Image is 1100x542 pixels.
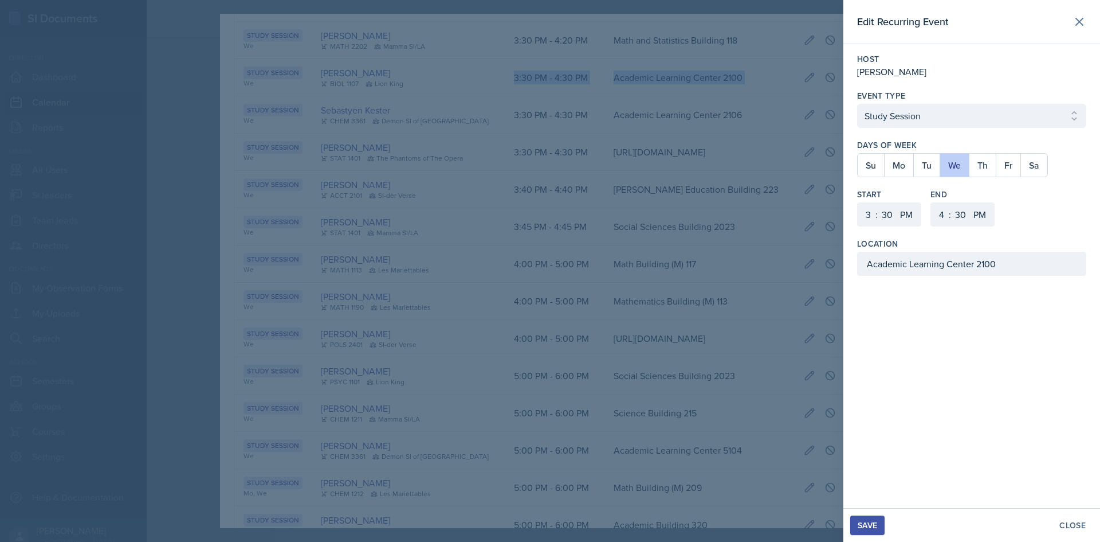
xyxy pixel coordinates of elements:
[857,189,921,200] label: Start
[857,65,1086,79] div: [PERSON_NAME]
[858,521,877,530] div: Save
[1052,516,1093,535] button: Close
[857,238,898,249] label: Location
[857,139,1086,151] label: Days of Week
[969,154,996,177] button: Th
[857,252,1086,276] input: Enter location
[940,154,969,177] button: We
[949,208,951,221] div: :
[857,90,906,102] label: Event Type
[884,154,913,177] button: Mo
[1059,521,1086,530] div: Close
[1020,154,1047,177] button: Sa
[858,154,884,177] button: Su
[913,154,940,177] button: Tu
[875,208,878,221] div: :
[850,516,885,535] button: Save
[930,189,995,200] label: End
[996,154,1020,177] button: Fr
[857,14,949,30] h2: Edit Recurring Event
[857,53,1086,65] label: Host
